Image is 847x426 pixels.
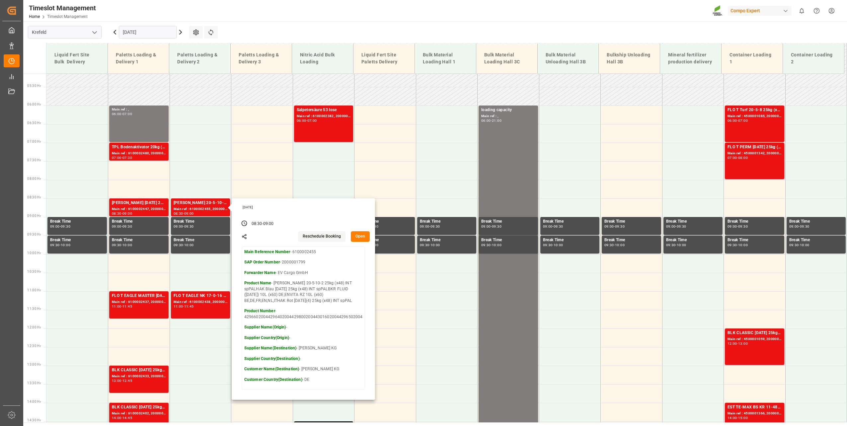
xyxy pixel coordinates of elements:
[27,363,41,366] span: 13:00 Hr
[359,49,409,68] div: Liquid Fert Site Paletts Delivery
[482,49,532,68] div: Bulk Material Loading Hall 3C
[122,225,132,228] div: 09:30
[554,244,563,247] div: 10:00
[121,225,122,228] div: -
[183,225,184,228] div: -
[297,113,351,119] div: Main ref : 6100002382, 2000001989
[174,237,228,244] div: Break Time
[122,212,132,215] div: 09:00
[491,119,492,122] div: -
[112,225,121,228] div: 09:00
[252,221,262,227] div: 08:30
[788,49,839,68] div: Container Loading 2
[244,259,363,265] p: - 2000001799
[244,366,363,372] p: - [PERSON_NAME] KG
[112,218,166,225] div: Break Time
[27,270,41,273] span: 10:30 Hr
[738,156,748,159] div: 08:00
[738,225,748,228] div: 09:30
[665,49,716,68] div: Mineral fertilizer production delivery
[27,233,41,236] span: 09:30 Hr
[183,244,184,247] div: -
[174,305,183,308] div: 11:00
[358,237,412,244] div: Break Time
[183,212,184,215] div: -
[112,367,166,374] div: BLK CLASSIC [DATE] 25kg(x40)D,EN,PL,FNL
[728,330,782,336] div: BLK CLASSIC [DATE] 25kg (x42) INT
[728,6,792,16] div: Compo Expert
[244,325,286,329] strong: Supplier Name(Origin)
[351,231,370,242] button: Open
[666,237,720,244] div: Break Time
[112,305,121,308] div: 11:00
[262,221,263,227] div: -
[492,244,501,247] div: 10:00
[297,119,306,122] div: 06:00
[184,305,194,308] div: 11:45
[27,121,41,125] span: 06:30 Hr
[244,335,289,340] strong: Supplier Country(Origin)
[738,244,748,247] div: 10:00
[27,195,41,199] span: 08:30 Hr
[713,5,723,17] img: Screenshot%202023-09-29%20at%2010.02.21.png_1712312052.png
[728,113,782,119] div: Main ref : 4500001085, 2000001103
[666,218,720,225] div: Break Time
[61,225,70,228] div: 09:30
[244,260,280,264] strong: SAP Order Number
[677,225,686,228] div: 09:30
[604,49,654,68] div: Bulkship Unloading Hall 3B
[543,218,597,225] div: Break Time
[728,151,782,156] div: Main ref : 4500001342, 2000001103
[244,367,299,371] strong: Customer Name(Destination)
[121,305,122,308] div: -
[728,4,794,17] button: Compo Expert
[244,356,363,362] p: -
[738,119,748,122] div: 07:00
[728,244,737,247] div: 09:30
[800,225,809,228] div: 09:30
[789,244,799,247] div: 09:30
[174,225,183,228] div: 09:00
[481,113,535,119] div: Main ref : ,
[481,119,491,122] div: 06:00
[112,156,121,159] div: 07:00
[244,377,302,382] strong: Customer Country(Destination)
[244,356,300,361] strong: Supplier Country(Destination)
[121,156,122,159] div: -
[50,244,60,247] div: 09:30
[728,404,782,411] div: EST TE-MAX BS KR 11-48 1000kg BB
[481,244,491,247] div: 09:30
[789,225,799,228] div: 09:00
[27,84,41,88] span: 05:30 Hr
[554,225,563,228] div: 09:30
[604,244,614,247] div: 09:30
[728,225,737,228] div: 09:00
[174,206,228,212] div: Main ref : 6100002455, 2000001799
[728,342,737,345] div: 12:00
[420,49,471,68] div: Bulk Material Loading Hall 1
[263,221,274,227] div: 09:00
[420,244,429,247] div: 09:30
[543,225,553,228] div: 09:00
[675,225,676,228] div: -
[112,379,121,382] div: 13:00
[184,225,194,228] div: 09:30
[244,377,363,383] p: - DE
[737,156,738,159] div: -
[244,280,363,304] p: - [PERSON_NAME] 20-5-10-2 25kg (x48) INT spPALHAK Blau [DATE] 25kg (x48) INT spPALBKR FLUID ([DAT...
[297,49,348,68] div: Nitric Acid Bulk Loading
[420,225,429,228] div: 09:00
[184,244,194,247] div: 10:00
[174,218,228,225] div: Break Time
[244,249,363,255] p: - 6100002455
[89,27,99,37] button: open menu
[728,144,782,151] div: FLO T PERM [DATE] 25kg (x42) INT
[121,212,122,215] div: -
[27,158,41,162] span: 07:30 Hr
[737,119,738,122] div: -
[28,26,102,38] input: Type to search/select
[675,244,676,247] div: -
[27,400,41,403] span: 14:00 Hr
[184,212,194,215] div: 09:00
[27,214,41,218] span: 09:00 Hr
